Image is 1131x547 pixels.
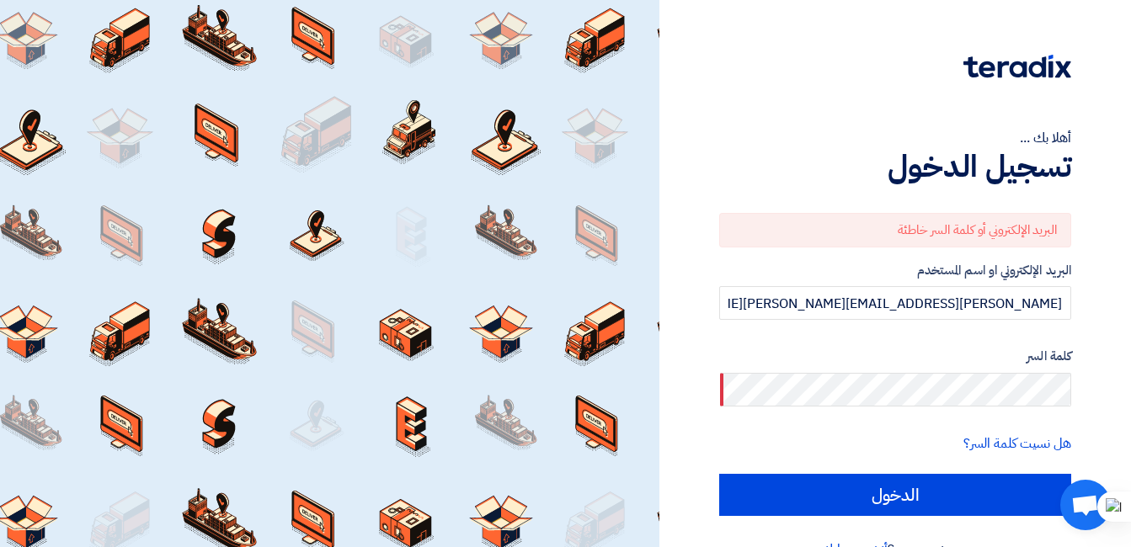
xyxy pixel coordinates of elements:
input: أدخل بريد العمل الإلكتروني او اسم المستخدم الخاص بك ... [719,286,1071,320]
label: البريد الإلكتروني او اسم المستخدم [719,261,1071,280]
div: البريد الإلكتروني أو كلمة السر خاطئة [719,213,1071,247]
input: الدخول [719,474,1071,516]
a: هل نسيت كلمة السر؟ [963,433,1071,454]
h1: تسجيل الدخول [719,148,1071,185]
div: أهلا بك ... [719,128,1071,148]
label: كلمة السر [719,347,1071,366]
div: Open chat [1060,480,1111,530]
img: Teradix logo [963,55,1071,78]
